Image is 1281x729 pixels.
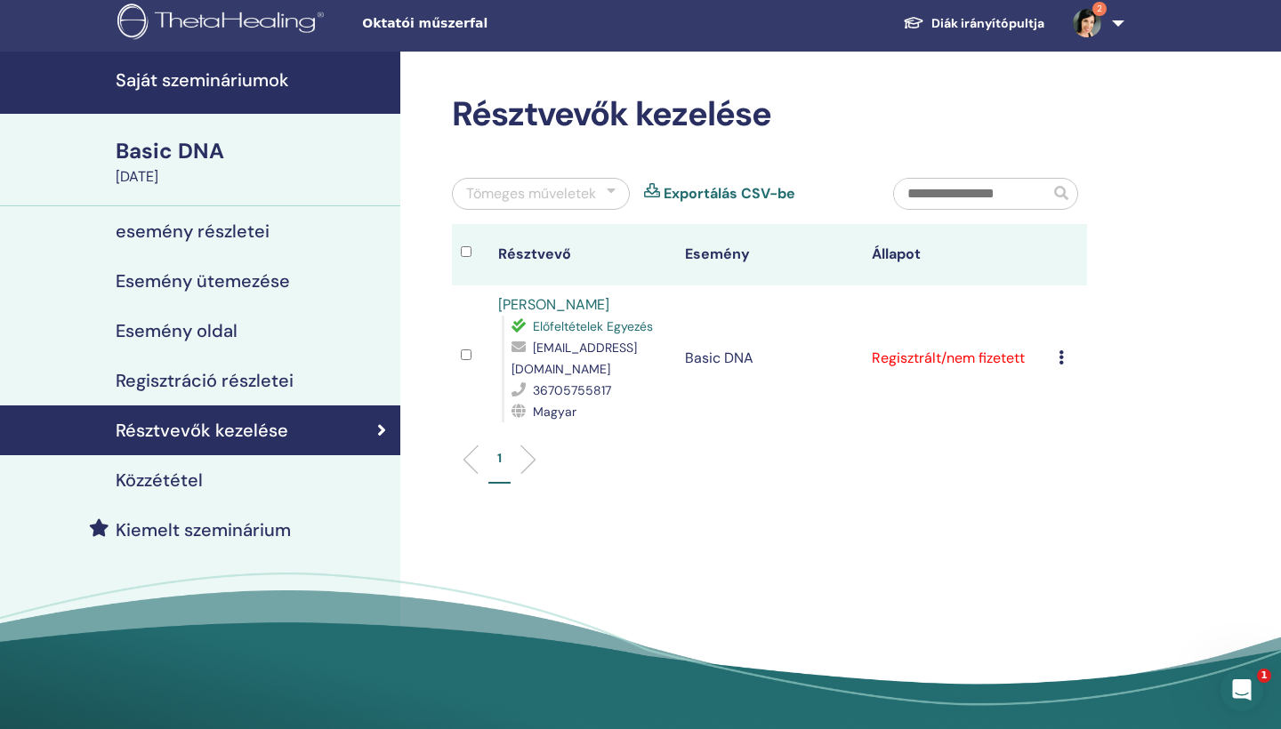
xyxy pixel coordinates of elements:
[889,7,1059,40] a: Diák irányítópultja
[1073,9,1101,37] img: default.jpg
[676,285,863,431] td: Basic DNA
[1221,669,1263,711] iframe: Intercom live chat
[116,69,390,91] h4: Saját szemináriumok
[512,340,637,377] span: [EMAIL_ADDRESS][DOMAIN_NAME]
[863,224,1050,285] th: Állapot
[116,370,294,391] h4: Regisztráció részletei
[489,224,676,285] th: Résztvevő
[117,4,330,44] img: logo.png
[466,183,596,204] div: Tömeges műveletek
[116,469,203,491] h4: Közzététel
[116,270,290,292] h4: Esemény ütemezése
[452,94,1087,135] h2: Résztvevők kezelése
[116,320,238,341] h4: Esemény oldal
[497,449,502,468] p: 1
[116,519,291,541] h4: Kiemelt szeminárium
[105,136,400,188] a: Basic DNA[DATE]
[116,420,288,441] h4: Résztvevők kezelése
[533,318,653,334] span: Előfeltételek Egyezés
[498,295,609,314] a: [PERSON_NAME]
[1257,669,1271,683] span: 1
[533,382,611,398] span: 36705755817
[116,136,390,166] div: Basic DNA
[903,15,924,30] img: graduation-cap-white.svg
[362,14,629,33] span: Oktatói műszerfal
[676,224,863,285] th: Esemény
[533,404,576,420] span: Magyar
[664,183,795,204] a: Exportálás CSV-be
[116,220,270,242] h4: esemény részletei
[116,166,390,188] div: [DATE]
[1092,2,1107,16] span: 2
